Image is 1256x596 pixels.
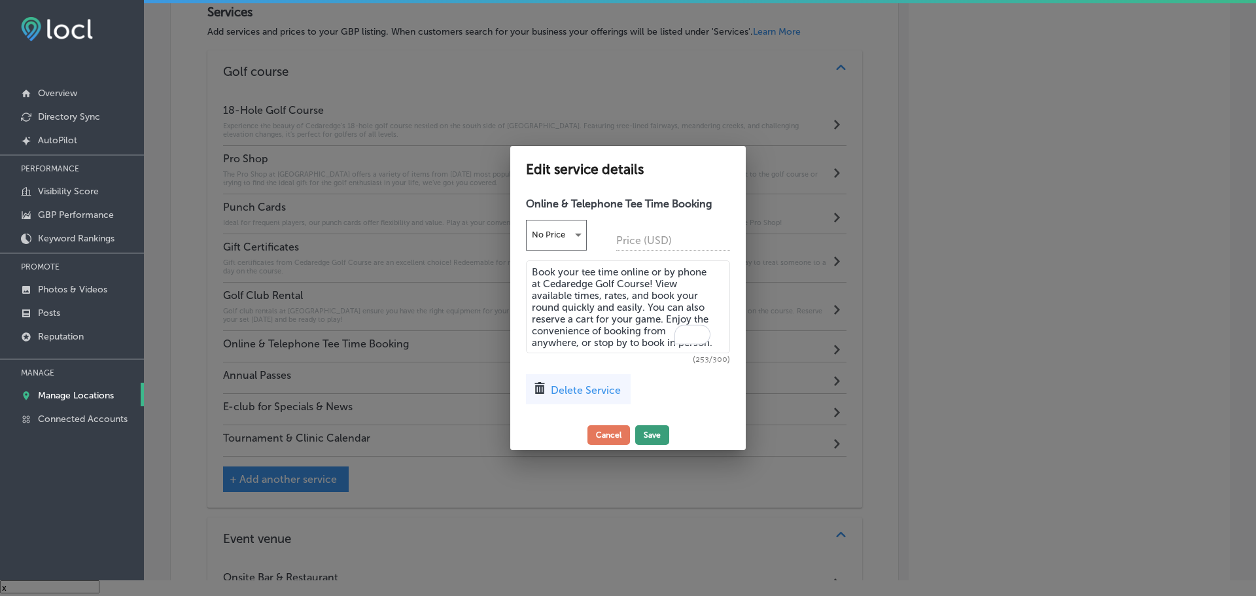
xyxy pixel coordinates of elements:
button: Cancel [587,425,630,445]
span: (253/300) [526,356,730,364]
input: 0 [616,230,730,251]
p: Manage Locations [38,390,114,401]
button: Save [635,425,669,445]
span: Delete Service [551,384,621,396]
img: fda3e92497d09a02dc62c9cd864e3231.png [21,17,93,41]
div: No Price [527,224,586,245]
p: GBP Performance [38,209,114,220]
p: Keyword Rankings [38,233,114,244]
p: Directory Sync [38,111,100,122]
p: Photos & Videos [38,284,107,295]
p: Visibility Score [38,186,99,197]
p: Reputation [38,331,84,342]
h2: Edit service details [526,162,730,178]
p: Overview [38,88,77,99]
p: Posts [38,307,60,319]
textarea: To enrich screen reader interactions, please activate Accessibility in Grammarly extension settings [526,260,730,353]
h4: Online & Telephone Tee Time Booking [526,198,730,210]
p: Connected Accounts [38,413,128,425]
p: AutoPilot [38,135,77,146]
